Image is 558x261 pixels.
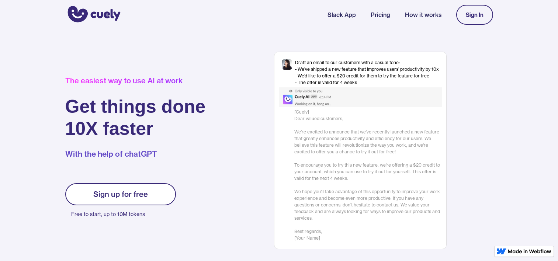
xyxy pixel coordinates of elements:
[327,10,356,19] a: Slack App
[93,190,148,199] div: Sign up for free
[65,1,121,28] a: home
[65,76,206,85] div: The easiest way to use AI at work
[65,183,176,205] a: Sign up for free
[371,10,390,19] a: Pricing
[295,59,439,86] div: Draft an email to our customers with a casual tone: - We’ve shipped a new feature that improves u...
[65,149,206,160] p: With the help of chatGPT
[405,10,441,19] a: How it works
[294,109,442,241] div: [Cuely] Dear valued customers, ‍ We're excited to announce that we've recently launched a new fea...
[456,5,493,25] a: Sign In
[65,95,206,140] h1: Get things done 10X faster
[508,249,551,254] img: Made in Webflow
[466,11,484,18] div: Sign In
[71,209,176,219] p: Free to start, up to 10M tokens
